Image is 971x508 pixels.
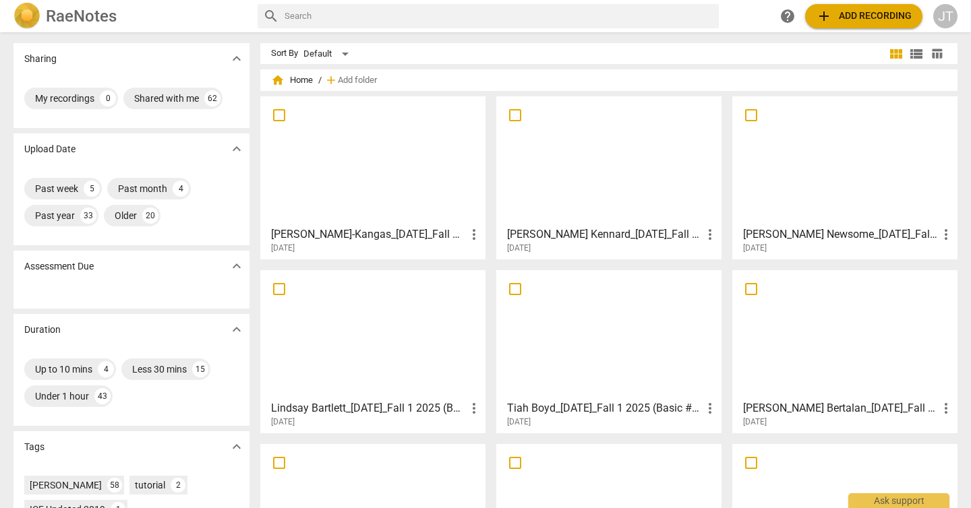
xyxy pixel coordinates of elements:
[84,181,100,197] div: 5
[132,362,187,376] div: Less 30 mins
[737,275,953,427] a: [PERSON_NAME] Bertalan_[DATE]_Fall 1 2025 (Basic, Due [DATE])[DATE]
[263,8,279,24] span: search
[743,226,938,243] h3: Kathryn Newsome_9/23/25_Fall 1 2025 (Basic #2, Due 9/29/25)
[271,400,466,416] h3: Lindsay Bartlett_9/23/25_Fall 1 2025 (Basic #2, Due 9/29/25)
[35,362,92,376] div: Up to 10 mins
[265,101,481,253] a: [PERSON_NAME]-Kangas_[DATE]_Fall 1 2025 (Basic #2, Due [DATE])[DATE]
[908,46,924,62] span: view_list
[229,141,245,157] span: expand_more
[938,400,954,416] span: more_vert
[135,478,165,492] div: tutorial
[702,400,718,416] span: more_vert
[229,439,245,455] span: expand_more
[173,181,189,197] div: 4
[507,226,702,243] h3: Sholanda Kennard_9/23/25_Fall 2 2025 (Basic #2, Due 9/29/25)
[100,90,116,106] div: 0
[737,101,953,253] a: [PERSON_NAME] Newsome_[DATE]_Fall 1 2025 (Basic #2, Due [DATE])[DATE]
[94,388,111,404] div: 43
[318,75,322,86] span: /
[888,46,904,62] span: view_module
[906,44,926,64] button: List view
[227,49,247,69] button: Show more
[229,258,245,274] span: expand_more
[229,51,245,67] span: expand_more
[931,47,943,60] span: table_chart
[466,400,482,416] span: more_vert
[24,440,45,454] p: Tags
[926,44,947,64] button: Table view
[816,8,832,24] span: add
[271,73,285,87] span: home
[24,259,94,274] p: Assessment Due
[13,3,40,30] img: Logo
[743,416,767,428] span: [DATE]
[507,416,531,428] span: [DATE]
[13,3,247,30] a: LogoRaeNotes
[227,256,247,276] button: Show more
[743,400,938,416] h3: Andrew Bertalan_9-9-25_Fall 1 2025 (Basic, Due 9-15-25)
[46,7,117,26] h2: RaeNotes
[24,52,57,66] p: Sharing
[507,400,702,416] h3: Tiah Boyd_9/23/25_Fall 1 2025 (Basic #2, Due 9/29/25)
[271,416,295,428] span: [DATE]
[24,323,61,337] p: Duration
[118,182,167,195] div: Past month
[338,75,377,86] span: Add folder
[271,49,298,59] div: Sort By
[35,209,75,222] div: Past year
[501,101,717,253] a: [PERSON_NAME] Kennard_[DATE]_Fall 2 2025 (Basic #2, Due [DATE])[DATE]
[816,8,912,24] span: Add recording
[775,4,800,28] a: Help
[702,226,718,243] span: more_vert
[171,478,185,493] div: 2
[886,44,906,64] button: Tile view
[24,142,76,156] p: Upload Date
[227,139,247,159] button: Show more
[115,209,137,222] div: Older
[30,478,102,492] div: [PERSON_NAME]
[98,361,114,377] div: 4
[227,319,247,340] button: Show more
[80,208,96,224] div: 33
[779,8,796,24] span: help
[35,389,89,403] div: Under 1 hour
[107,478,122,493] div: 58
[507,243,531,254] span: [DATE]
[35,182,78,195] div: Past week
[933,4,958,28] button: JT
[938,226,954,243] span: more_vert
[805,4,922,28] button: Upload
[743,243,767,254] span: [DATE]
[271,243,295,254] span: [DATE]
[227,437,247,457] button: Show more
[324,73,338,87] span: add
[303,43,353,65] div: Default
[192,361,208,377] div: 15
[271,226,466,243] h3: Sarah Murphy-Kangas_9/23/25_Fall 1 2025 (Basic #2, Due 9/29/25)
[35,92,94,105] div: My recordings
[466,226,482,243] span: more_vert
[501,275,717,427] a: Tiah Boyd_[DATE]_Fall 1 2025 (Basic #2, Due [DATE])[DATE]
[285,5,713,27] input: Search
[848,493,949,508] div: Ask support
[204,90,220,106] div: 62
[134,92,199,105] div: Shared with me
[142,208,158,224] div: 20
[271,73,313,87] span: Home
[265,275,481,427] a: Lindsay Bartlett_[DATE]_Fall 1 2025 (Basic #2, Due [DATE])[DATE]
[229,321,245,338] span: expand_more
